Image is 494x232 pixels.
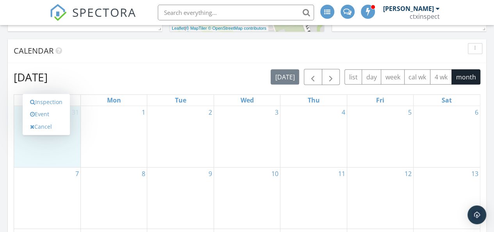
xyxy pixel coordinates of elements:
[306,95,321,106] a: Thursday
[430,69,452,85] button: 4 wk
[239,95,255,106] a: Wednesday
[207,106,214,119] a: Go to September 2, 2025
[105,95,123,106] a: Monday
[375,95,386,106] a: Friday
[140,167,147,180] a: Go to September 8, 2025
[50,4,67,21] img: The Best Home Inspection Software - Spectora
[80,106,147,167] td: Go to September 1, 2025
[470,167,480,180] a: Go to September 13, 2025
[337,167,347,180] a: Go to September 11, 2025
[14,45,54,56] span: Calendar
[410,13,440,20] div: ctxinspect
[383,5,434,13] div: [PERSON_NAME]
[473,106,480,119] a: Go to September 6, 2025
[172,26,185,31] a: Leaflet
[273,106,280,119] a: Go to September 3, 2025
[147,167,214,229] td: Go to September 9, 2025
[158,5,314,20] input: Search everything...
[322,69,340,85] button: Next month
[74,167,80,180] a: Go to September 7, 2025
[14,167,80,229] td: Go to September 7, 2025
[467,205,486,224] div: Open Intercom Messenger
[403,167,413,180] a: Go to September 12, 2025
[362,69,381,85] button: day
[14,69,48,85] h2: [DATE]
[214,167,280,229] td: Go to September 10, 2025
[414,106,480,167] td: Go to September 6, 2025
[280,106,347,167] td: Go to September 4, 2025
[26,108,66,120] a: Event
[207,167,214,180] a: Go to September 9, 2025
[208,26,266,31] a: © OpenStreetMap contributors
[173,95,188,106] a: Tuesday
[147,106,214,167] td: Go to September 2, 2025
[26,96,66,108] a: Inspection
[270,167,280,180] a: Go to September 10, 2025
[26,120,66,133] a: Cancel
[340,106,347,119] a: Go to September 4, 2025
[170,25,268,32] div: |
[347,106,413,167] td: Go to September 5, 2025
[140,106,147,119] a: Go to September 1, 2025
[304,69,322,85] button: Previous month
[440,95,453,106] a: Saturday
[14,106,80,167] td: Go to August 31, 2025
[381,69,405,85] button: week
[214,106,280,167] td: Go to September 3, 2025
[280,167,347,229] td: Go to September 11, 2025
[347,167,413,229] td: Go to September 12, 2025
[271,69,299,85] button: [DATE]
[72,4,136,20] span: SPECTORA
[50,11,136,27] a: SPECTORA
[407,106,413,119] a: Go to September 5, 2025
[451,69,480,85] button: month
[80,167,147,229] td: Go to September 8, 2025
[414,167,480,229] td: Go to September 13, 2025
[404,69,431,85] button: cal wk
[344,69,362,85] button: list
[186,26,207,31] a: © MapTiler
